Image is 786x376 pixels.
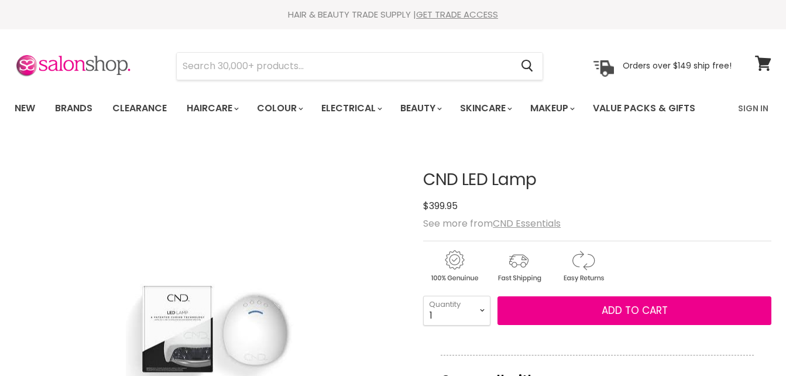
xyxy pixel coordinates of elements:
[423,171,771,189] h1: CND LED Lamp
[104,96,176,121] a: Clearance
[6,91,718,125] ul: Main menu
[488,248,550,284] img: shipping.gif
[531,203,774,323] iframe: Gorgias live chat campaigns
[176,52,543,80] form: Product
[423,199,458,213] span: $399.95
[46,96,101,121] a: Brands
[727,321,774,364] iframe: Gorgias live chat messenger
[423,296,490,325] select: Quantity
[423,217,561,230] span: See more from
[178,96,246,121] a: Haircare
[313,96,389,121] a: Electrical
[584,96,704,121] a: Value Packs & Gifts
[623,60,732,71] p: Orders over $149 ship free!
[731,96,775,121] a: Sign In
[451,96,519,121] a: Skincare
[423,248,485,284] img: genuine.gif
[497,296,771,326] button: Add to cart
[6,96,44,121] a: New
[392,96,449,121] a: Beauty
[521,96,582,121] a: Makeup
[512,53,543,80] button: Search
[416,8,498,20] a: GET TRADE ACCESS
[177,53,512,80] input: Search
[248,96,310,121] a: Colour
[493,217,561,230] a: CND Essentials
